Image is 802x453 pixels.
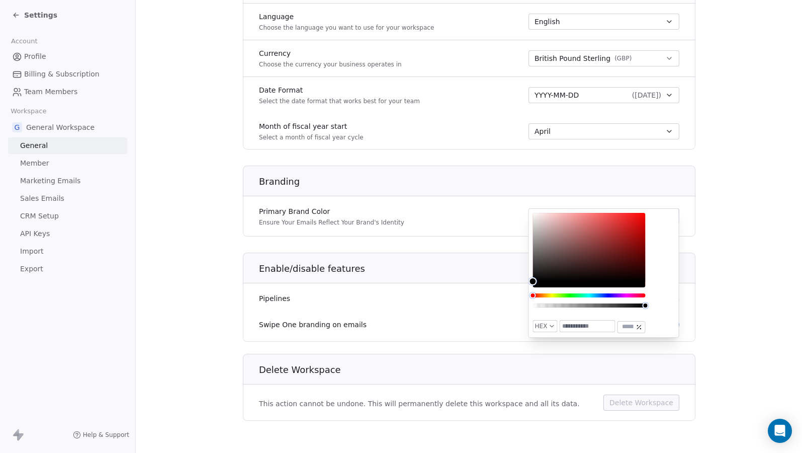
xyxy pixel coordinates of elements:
[632,90,661,100] span: ( [DATE] )
[534,90,579,100] span: YYYY-MM-DD
[259,24,434,32] p: Choose the language you want to use for your workspace
[259,218,404,226] p: Ensure Your Emails Reflect Your Brand's Identity
[534,53,610,64] span: British Pound Sterling
[8,173,127,189] a: Marketing Emails
[259,97,420,105] p: Select the date format that works best for your team
[534,126,551,136] span: April
[533,213,646,281] div: Color
[259,48,402,58] label: Currency
[8,137,127,154] a: General
[8,208,127,224] a: CRM Setup
[12,10,57,20] a: Settings
[20,229,50,239] span: API Keys
[533,304,646,308] div: Alpha
[603,395,679,411] button: Delete Workspace
[8,243,127,260] a: Import
[20,211,59,221] span: CRM Setup
[83,431,129,439] span: Help & Support
[259,85,420,95] label: Date Format
[8,48,127,65] a: Profile
[24,10,57,20] span: Settings
[20,158,49,169] span: Member
[12,122,22,132] span: G
[768,419,792,443] div: Open Intercom Messenger
[259,12,434,22] label: Language
[20,176,80,186] span: Marketing Emails
[8,190,127,207] a: Sales Emails
[528,50,679,66] button: British Pound Sterling(GBP)
[24,87,77,97] span: Team Members
[20,193,64,204] span: Sales Emails
[259,364,696,376] h1: Delete Workspace
[8,261,127,277] a: Export
[259,133,364,141] p: Select a month of fiscal year cycle
[614,54,632,62] span: ( GBP )
[534,17,560,27] span: English
[528,208,679,224] button: Pick a color
[20,246,43,257] span: Import
[20,264,43,274] span: Export
[8,84,127,100] a: Team Members
[24,69,100,80] span: Billing & Subscription
[8,66,127,83] a: Billing & Subscription
[259,263,696,275] h1: Enable/disable features
[259,60,402,68] p: Choose the currency your business operates in
[533,293,646,297] div: Hue
[24,51,46,62] span: Profile
[533,320,558,332] button: HEX
[26,122,95,132] span: General Workspace
[8,155,127,172] a: Member
[73,431,129,439] a: Help & Support
[259,176,696,188] h1: Branding
[259,293,290,304] label: Pipelines
[259,399,580,409] span: This action cannot be undone. This will permanently delete this workspace and all its data.
[259,121,364,131] label: Month of fiscal year start
[259,320,367,330] label: Swipe One branding on emails
[20,140,48,151] span: General
[8,225,127,242] a: API Keys
[7,34,42,49] span: Account
[259,206,404,216] label: Primary Brand Color
[7,104,51,119] span: Workspace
